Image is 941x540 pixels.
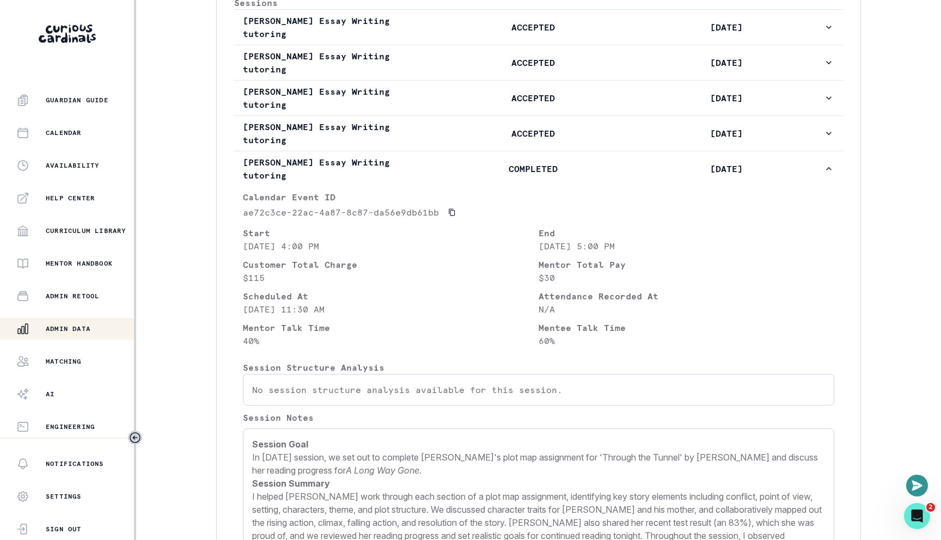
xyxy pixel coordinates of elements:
[243,206,439,219] p: ae72c3ce-22ac-4a87-8c87-da56e9db61bb
[243,85,436,111] p: [PERSON_NAME] Essay Writing tutoring
[630,162,823,175] p: [DATE]
[436,127,630,140] p: ACCEPTED
[243,156,436,182] p: [PERSON_NAME] Essay Writing tutoring
[128,431,142,445] button: Toggle sidebar
[46,259,113,268] p: Mentor Handbook
[46,96,108,105] p: Guardian Guide
[234,10,843,45] button: [PERSON_NAME] Essay Writing tutoringACCEPTED[DATE]
[539,321,834,334] p: Mentee Talk Time
[46,390,54,398] p: AI
[252,451,825,477] p: In [DATE] session, we set out to complete [PERSON_NAME]'s plot map assignment for 'Through the Tu...
[252,383,825,396] p: No session structure analysis available for this session.
[243,361,834,374] p: Session Structure Analysis
[539,303,834,316] p: N/A
[46,459,104,468] p: Notifications
[234,81,843,115] button: [PERSON_NAME] Essay Writing tutoringACCEPTED[DATE]
[539,226,834,240] p: End
[46,525,82,533] p: Sign Out
[243,411,834,428] p: Session Notes
[46,324,90,333] p: Admin Data
[234,45,843,80] button: [PERSON_NAME] Essay Writing tutoringACCEPTED[DATE]
[46,292,99,300] p: Admin Retool
[46,422,95,431] p: Engineering
[252,439,308,450] strong: Session Goal
[234,151,843,186] button: [PERSON_NAME] Essay Writing tutoringCOMPLETED[DATE]
[906,475,928,496] button: Open or close messaging widget
[346,465,419,476] em: A Long Way Gone
[539,271,834,284] p: $30
[243,191,834,204] p: Calendar Event ID
[926,503,935,512] span: 2
[630,91,823,105] p: [DATE]
[436,162,630,175] p: COMPLETED
[243,120,436,146] p: [PERSON_NAME] Essay Writing tutoring
[243,226,539,240] p: Start
[539,334,834,347] p: 60 %
[243,14,436,40] p: [PERSON_NAME] Essay Writing tutoring
[243,290,539,303] p: Scheduled At
[539,258,834,271] p: Mentor Total Pay
[243,240,539,253] p: [DATE] 4:00 PM
[46,128,82,137] p: Calendar
[243,334,539,347] p: 40 %
[252,478,330,489] strong: Session Summary
[46,194,95,202] p: Help Center
[436,56,630,69] p: ACCEPTED
[630,127,823,140] p: [DATE]
[243,271,539,284] p: $115
[539,240,834,253] p: [DATE] 5:00 PM
[243,50,436,76] p: [PERSON_NAME] Essay Writing tutoring
[539,290,834,303] p: Attendance Recorded At
[443,204,461,221] button: Copied to clipboard
[46,492,82,501] p: Settings
[46,161,99,170] p: Availability
[436,21,630,34] p: ACCEPTED
[243,303,539,316] p: [DATE] 11:30 AM
[243,321,539,334] p: Mentor Talk Time
[243,258,539,271] p: Customer Total Charge
[39,24,96,43] img: Curious Cardinals Logo
[630,56,823,69] p: [DATE]
[436,91,630,105] p: ACCEPTED
[46,226,126,235] p: Curriculum Library
[630,21,823,34] p: [DATE]
[234,116,843,151] button: [PERSON_NAME] Essay Writing tutoringACCEPTED[DATE]
[46,357,82,366] p: Matching
[904,503,930,529] iframe: Intercom live chat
